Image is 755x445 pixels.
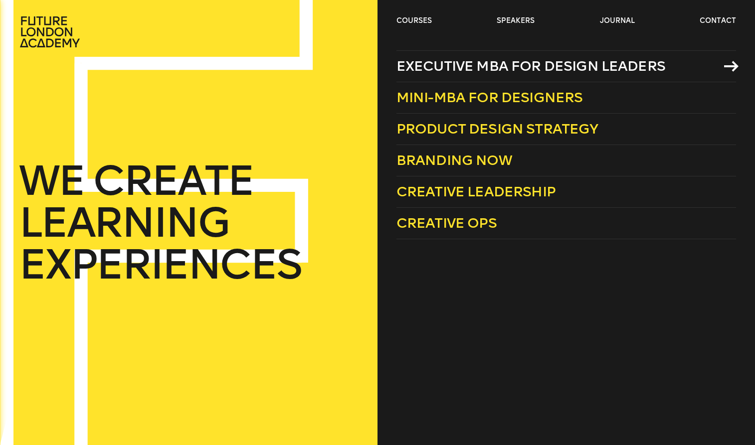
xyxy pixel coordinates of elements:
span: Mini-MBA for Designers [396,89,583,106]
span: Creative Leadership [396,183,556,200]
a: journal [600,16,635,26]
a: Product Design Strategy [396,114,736,145]
a: Executive MBA for Design Leaders [396,50,736,82]
span: Executive MBA for Design Leaders [396,58,665,74]
a: courses [396,16,432,26]
a: contact [700,16,736,26]
span: Creative Ops [396,215,497,231]
a: speakers [497,16,535,26]
a: Creative Ops [396,208,736,239]
a: Creative Leadership [396,176,736,208]
a: Mini-MBA for Designers [396,82,736,114]
span: Product Design Strategy [396,121,598,137]
a: Branding Now [396,145,736,176]
span: Branding Now [396,152,512,168]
